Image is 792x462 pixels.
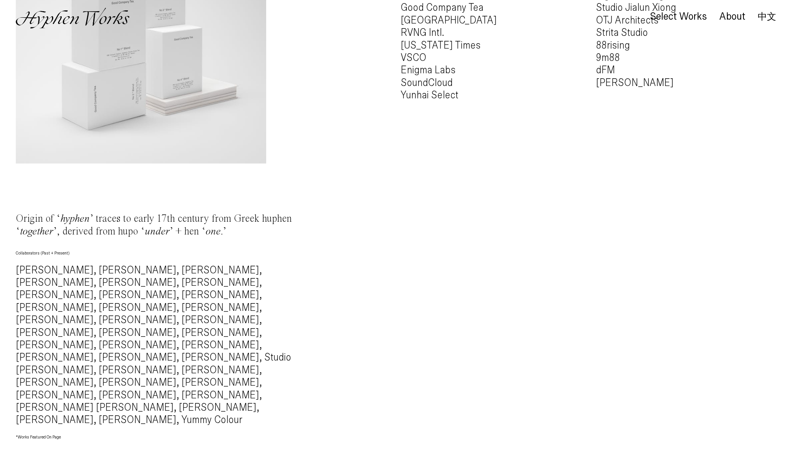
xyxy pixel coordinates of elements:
[16,264,332,427] h4: [PERSON_NAME], [PERSON_NAME], [PERSON_NAME], [PERSON_NAME], [PERSON_NAME], [PERSON_NAME], [PERSON...
[206,226,221,237] em: one
[145,226,169,237] em: under
[758,12,776,21] a: 中文
[16,213,332,238] p: Origin of ‘ ’ traces to early 17th century from Greek huphen ‘ ’, derived from hupo ‘ ’ + hen ‘ .’
[20,226,53,237] em: together
[719,13,745,21] a: About
[650,13,707,21] a: Select Works
[16,8,129,29] img: Hyphen Works
[60,214,90,224] em: hyphen
[650,11,707,22] div: Select Works
[719,11,745,22] div: About
[16,250,332,256] h6: Collaborators (Past + Present)
[16,434,332,440] h6: *Works Featured On Page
